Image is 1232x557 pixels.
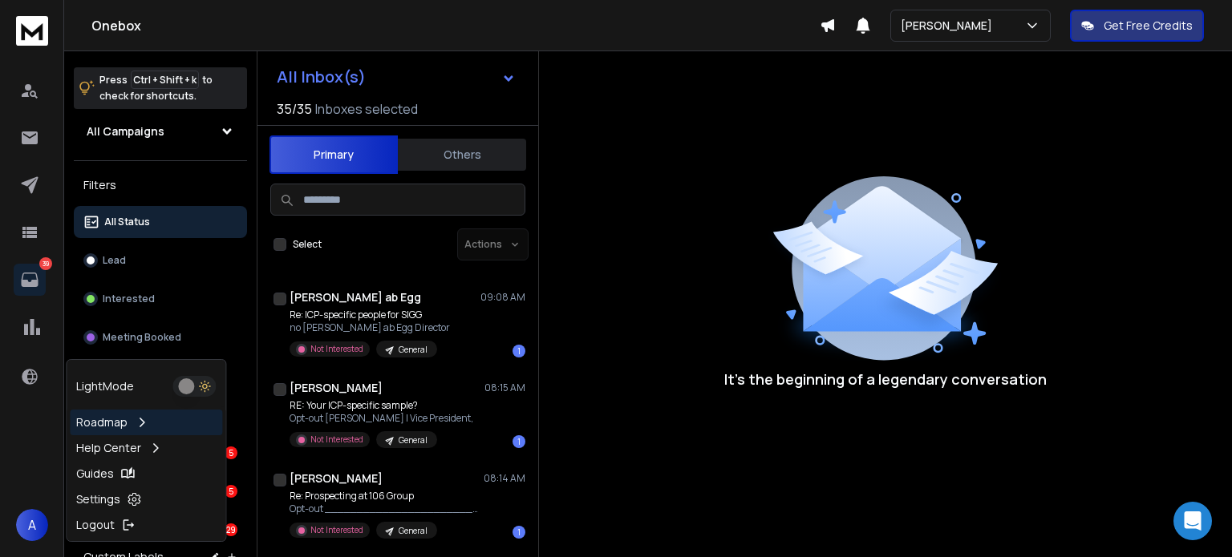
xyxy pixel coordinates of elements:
h1: All Inbox(s) [277,69,366,85]
p: Help Center [76,440,141,456]
p: Lead [103,254,126,267]
p: General [399,525,428,537]
button: A [16,509,48,541]
h1: [PERSON_NAME] [290,470,383,486]
span: Ctrl + Shift + k [131,71,199,89]
h3: Filters [74,174,247,196]
h3: Inboxes selected [315,99,418,119]
div: 5 [225,446,237,459]
a: 39 [14,264,46,296]
button: Lead [74,244,247,276]
button: All Campaigns [74,115,247,147]
p: Not Interested [310,524,363,536]
p: Not Interested [310,343,363,355]
a: Settings [70,486,222,512]
button: All Status [74,206,247,238]
button: Primary [269,135,398,174]
p: RE: Your ICP-specific sample? [290,399,473,412]
div: Open Intercom Messenger [1173,502,1212,540]
p: Settings [76,491,120,507]
button: Get Free Credits [1070,10,1204,42]
div: 1 [513,345,525,357]
p: General [399,434,428,446]
p: It’s the beginning of a legendary conversation [724,368,1047,390]
p: General [399,344,428,356]
button: Interested [74,283,247,315]
span: 35 / 35 [277,99,312,119]
h1: [PERSON_NAME] [290,380,383,396]
div: 1 [513,526,525,539]
p: Press to check for shortcuts. [99,72,213,104]
img: logo [16,16,48,46]
p: Light Mode [76,378,134,394]
button: Others [398,137,526,172]
h1: [PERSON_NAME] ab Egg [290,289,421,305]
a: Roadmap [70,410,222,435]
p: Re: ICP-specific people for SIGG [290,309,450,321]
h1: All Campaigns [87,123,164,139]
p: no [PERSON_NAME] ab Egg Director [290,321,450,334]
p: Logout [76,517,115,533]
button: Meeting Booked [74,321,247,353]
div: 5 [225,485,237,498]
div: 29 [225,523,237,536]
p: 08:14 AM [484,472,525,485]
p: [PERSON_NAME] [901,18,999,34]
a: Help Center [70,435,222,461]
p: Interested [103,293,155,305]
p: Opt-out [PERSON_NAME] | Vice President, [290,412,473,425]
p: 09:08 AM [480,291,525,304]
p: Meeting Booked [103,331,181,344]
p: Get Free Credits [1104,18,1193,34]
p: Not Interested [310,434,363,446]
p: 08:15 AM [484,381,525,394]
h1: Onebox [91,16,820,35]
button: All Inbox(s) [264,61,529,93]
label: Select [293,238,322,251]
p: 39 [39,257,52,270]
p: All Status [104,216,150,228]
p: Re: Prospecting at 106 Group [290,490,482,503]
p: Opt-out ___________________________ [PERSON_NAME] 106 [290,503,482,515]
div: 1 [513,435,525,448]
p: Guides [76,466,114,482]
p: Roadmap [76,414,128,430]
a: Guides [70,461,222,486]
